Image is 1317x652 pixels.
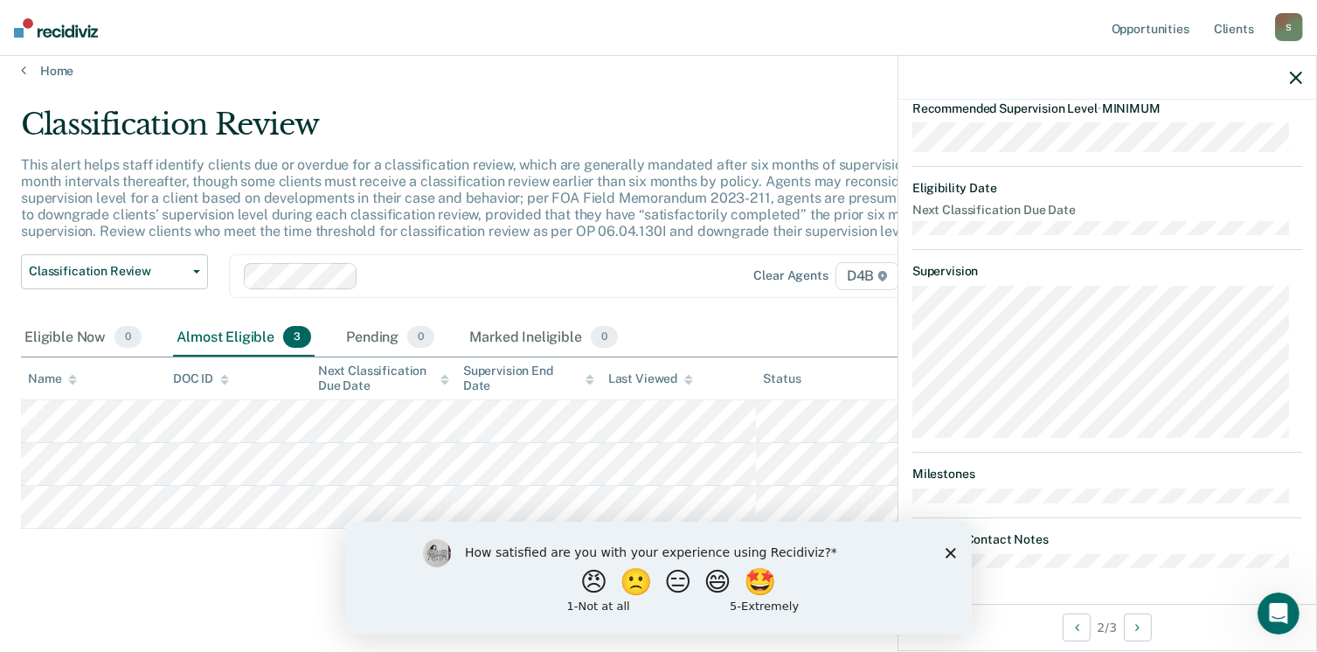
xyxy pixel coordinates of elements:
div: Eligible Now [21,319,145,357]
span: 0 [407,326,434,349]
div: Next Classification Due Date [318,364,449,393]
dt: Recommended Supervision Level MINIMUM [912,101,1302,116]
div: Clear agents [754,268,828,283]
span: • [1098,101,1102,115]
div: Name [28,371,77,386]
dt: Relevant Contact Notes [912,532,1302,547]
div: Status [763,371,801,386]
iframe: Survey by Kim from Recidiviz [346,522,972,635]
span: D4B [835,262,899,290]
div: Last Viewed [608,371,693,386]
img: Recidiviz [14,18,98,38]
span: 0 [591,326,618,349]
button: Next Opportunity [1124,614,1152,642]
a: Home [21,63,1296,79]
span: Classification Review [29,264,186,279]
div: S [1275,13,1303,41]
dt: Eligibility Date [912,181,1302,196]
div: Classification Review [21,107,1009,156]
div: 2 / 3 [898,604,1316,650]
dt: Next Classification Due Date [912,203,1302,218]
div: Marked Ineligible [466,319,621,357]
div: Supervision End Date [463,364,594,393]
div: Almost Eligible [173,319,315,357]
dt: Supervision [912,264,1302,279]
div: DOC ID [173,371,229,386]
span: 0 [114,326,142,349]
dt: Milestones [912,467,1302,482]
span: 3 [283,326,311,349]
iframe: Intercom live chat [1258,593,1300,635]
button: Previous Opportunity [1063,614,1091,642]
p: This alert helps staff identify clients due or overdue for a classification review, which are gen... [21,156,997,240]
div: Pending [343,319,438,357]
